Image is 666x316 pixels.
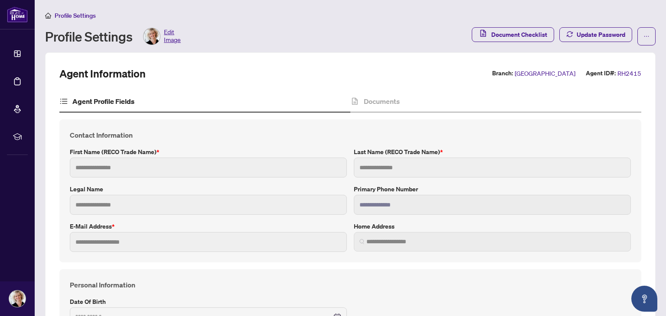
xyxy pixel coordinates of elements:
img: Profile Icon [9,290,26,307]
button: Update Password [559,27,632,42]
h4: Agent Profile Fields [72,96,134,106]
span: Update Password [577,28,625,42]
img: search_icon [359,239,365,244]
span: RH2415 [617,68,641,78]
label: Agent ID#: [586,68,616,78]
button: Open asap [631,286,657,312]
label: Branch: [492,68,513,78]
div: Profile Settings [45,28,181,45]
span: Document Checklist [491,28,547,42]
label: E-mail Address [70,222,347,231]
label: Date of Birth [70,297,347,306]
span: home [45,13,51,19]
img: Profile Icon [144,28,160,45]
label: Home Address [354,222,631,231]
span: [GEOGRAPHIC_DATA] [515,68,575,78]
span: Profile Settings [55,12,96,19]
h4: Contact Information [70,130,631,140]
h4: Personal Information [70,280,631,290]
label: First Name (RECO Trade Name) [70,147,347,157]
h2: Agent Information [59,67,146,81]
span: ellipsis [643,33,650,39]
label: Last Name (RECO Trade Name) [354,147,631,157]
h4: Documents [364,96,400,106]
label: Primary Phone Number [354,184,631,194]
label: Legal Name [70,184,347,194]
span: Edit Image [164,28,181,45]
button: Document Checklist [472,27,554,42]
img: logo [7,6,28,23]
